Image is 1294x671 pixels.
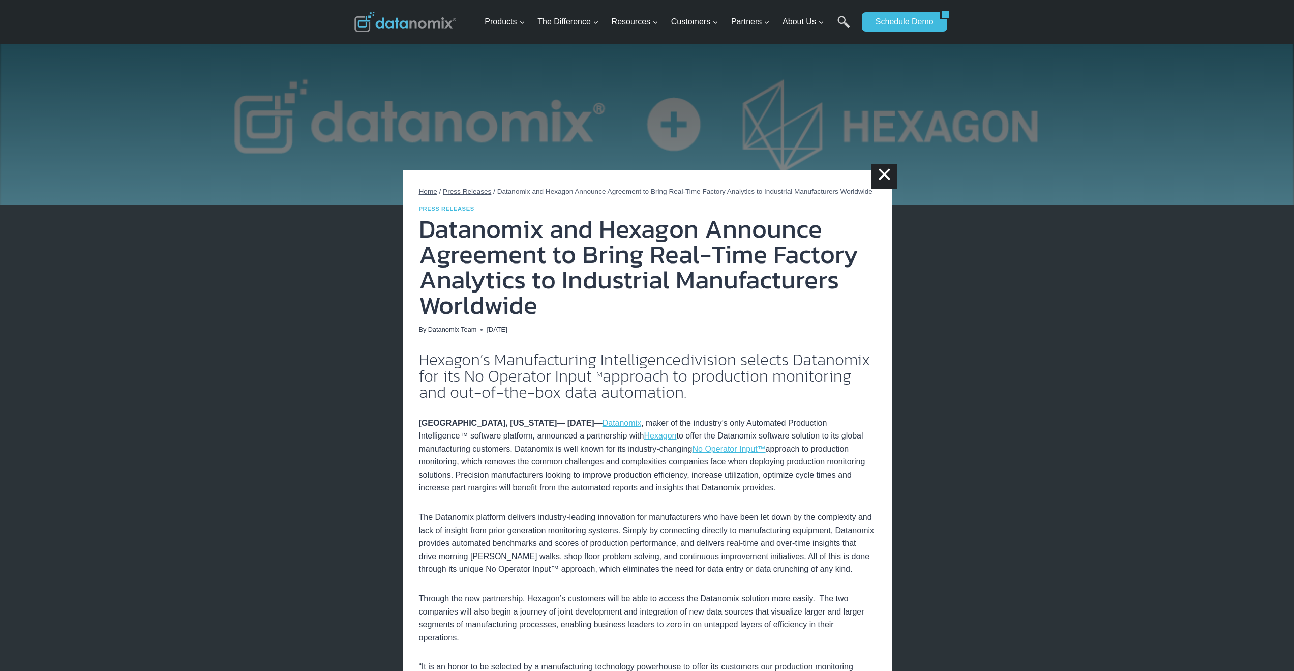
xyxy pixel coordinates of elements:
h2: division selects Datanomix for its No Operator Input approach to production monitoring and out-of... [419,352,876,400]
span: Resources [612,15,658,28]
a: Search [837,16,850,39]
span: By [419,325,427,335]
a: Schedule Demo [862,12,940,32]
span: / [439,188,441,195]
span: Datanomix and Hexagon Announce Agreement to Bring Real-Time Factory Analytics to Industrial Manuf... [497,188,872,195]
span: / [493,188,495,195]
strong: [GEOGRAPHIC_DATA], [US_STATE]— [DATE] [419,419,594,427]
nav: Primary Navigation [480,6,857,39]
p: The Datanomix platform delivers industry-leading innovation for manufacturers who have been let d... [419,511,876,576]
a: Datanomix [603,419,641,427]
a: Press Releases [443,188,491,195]
a: Hexagon’s Manufacturing Intelligence [419,347,681,372]
nav: Breadcrumbs [419,186,876,197]
span: About Us [783,15,824,28]
span: Partners [731,15,770,28]
span: The Difference [537,15,599,28]
span: Products [485,15,525,28]
time: [DATE] [487,325,507,335]
strong: — [419,419,603,427]
a: × [871,164,897,189]
a: Datanomix Team [428,326,477,333]
a: Press Releases [419,206,474,212]
p: , maker of the industry’s only Automated Production Intelligence™ software platform, announced a ... [419,417,876,495]
a: Hexagon [644,431,676,440]
sup: TM [592,368,603,381]
span: Customers [671,15,718,28]
a: Home [419,188,437,195]
p: Through the new partnership, Hexagon’s customers will be able to access the Datanomix solution mo... [419,592,876,644]
a: No Operator Input™ [693,445,766,453]
img: Datanomix [354,12,456,32]
h1: Datanomix and Hexagon Announce Agreement to Bring Real-Time Factory Analytics to Industrial Manuf... [419,216,876,318]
